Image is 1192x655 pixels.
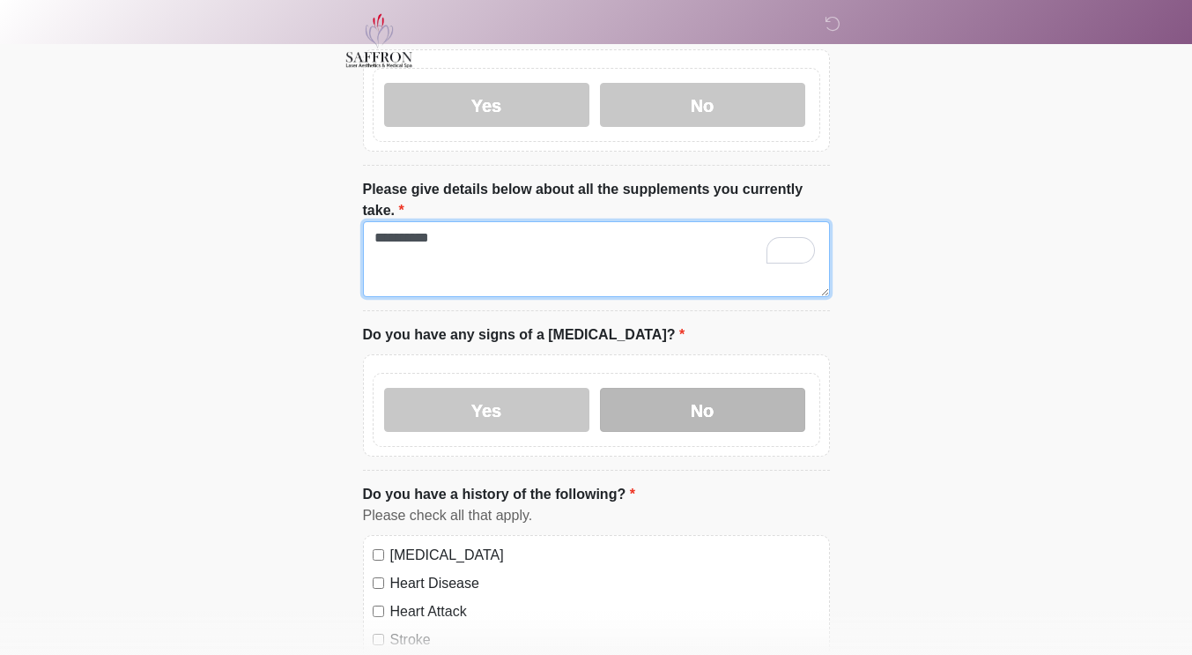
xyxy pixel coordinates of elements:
input: Heart Disease [373,577,384,589]
label: Yes [384,388,589,432]
textarea: To enrich screen reader interactions, please activate Accessibility in Grammarly extension settings [363,221,830,297]
label: Do you have a history of the following? [363,484,635,505]
label: [MEDICAL_DATA] [390,545,820,566]
label: No [600,388,805,432]
label: Yes [384,83,589,127]
input: Heart Attack [373,606,384,617]
input: [MEDICAL_DATA] [373,549,384,561]
label: Heart Disease [390,573,820,594]
div: Please check all that apply. [363,505,830,526]
label: Please give details below about all the supplements you currently take. [363,179,830,221]
label: No [600,83,805,127]
label: Stroke [390,629,820,651]
label: Do you have any signs of a [MEDICAL_DATA]? [363,324,685,346]
input: Stroke [373,634,384,645]
label: Heart Attack [390,601,820,622]
img: Saffron Laser Aesthetics and Medical Spa Logo [345,13,414,68]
